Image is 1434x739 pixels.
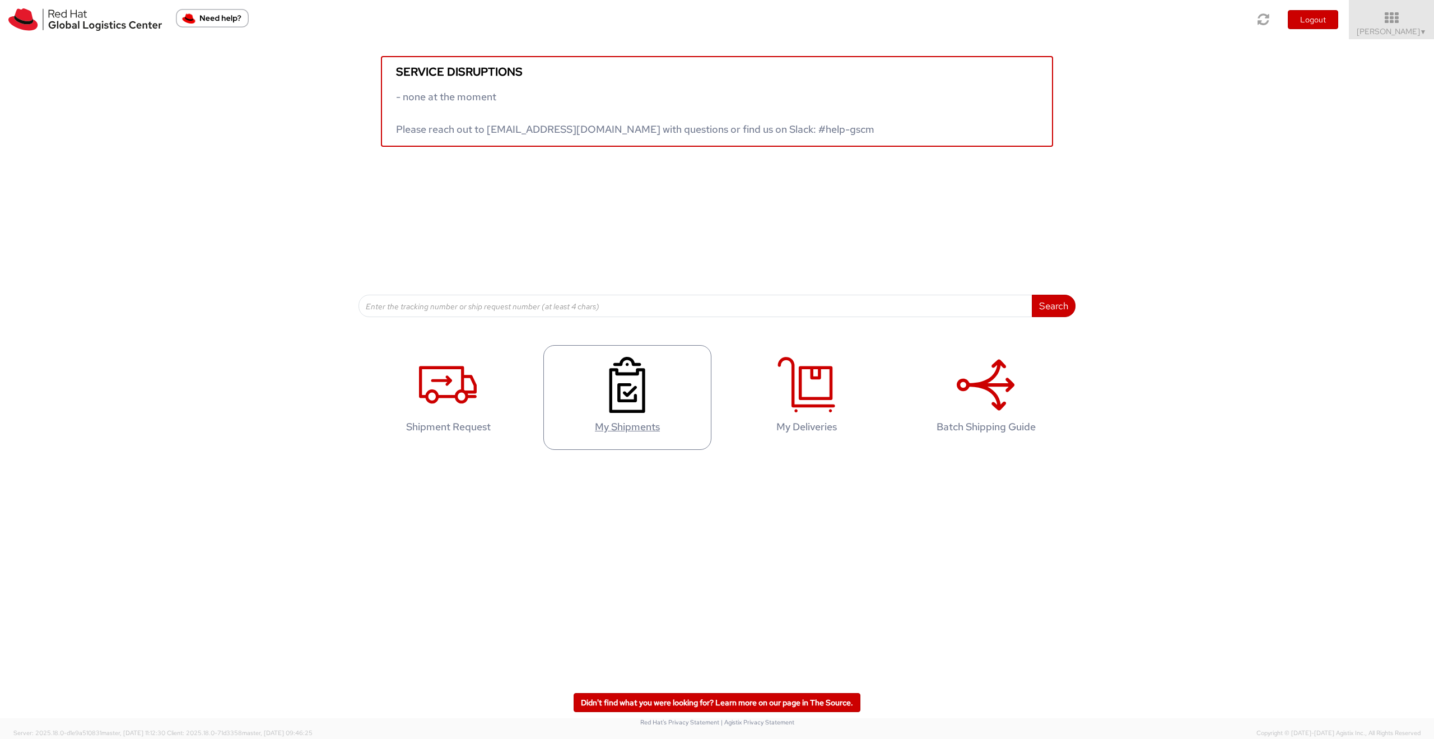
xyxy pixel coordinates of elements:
[396,90,874,136] span: - none at the moment Please reach out to [EMAIL_ADDRESS][DOMAIN_NAME] with questions or find us o...
[1288,10,1338,29] button: Logout
[396,66,1038,78] h5: Service disruptions
[902,345,1070,450] a: Batch Shipping Guide
[574,693,860,712] a: Didn't find what you were looking for? Learn more on our page in The Source.
[1256,729,1421,738] span: Copyright © [DATE]-[DATE] Agistix Inc., All Rights Reserved
[721,718,794,726] a: | Agistix Privacy Statement
[723,345,891,450] a: My Deliveries
[381,56,1053,147] a: Service disruptions - none at the moment Please reach out to [EMAIL_ADDRESS][DOMAIN_NAME] with qu...
[167,729,313,737] span: Client: 2025.18.0-71d3358
[640,718,719,726] a: Red Hat's Privacy Statement
[364,345,532,450] a: Shipment Request
[13,729,165,737] span: Server: 2025.18.0-d1e9a510831
[734,421,879,433] h4: My Deliveries
[8,8,162,31] img: rh-logistics-00dfa346123c4ec078e1.svg
[242,729,313,737] span: master, [DATE] 09:46:25
[543,345,711,450] a: My Shipments
[1032,295,1075,317] button: Search
[376,421,520,433] h4: Shipment Request
[555,421,700,433] h4: My Shipments
[1357,26,1427,36] span: [PERSON_NAME]
[914,421,1058,433] h4: Batch Shipping Guide
[101,729,165,737] span: master, [DATE] 11:12:30
[1420,27,1427,36] span: ▼
[176,9,249,27] button: Need help?
[358,295,1032,317] input: Enter the tracking number or ship request number (at least 4 chars)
